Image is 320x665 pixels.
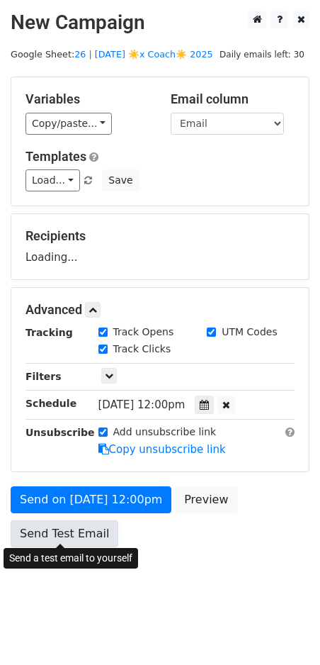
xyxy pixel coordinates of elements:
strong: Unsubscribe [25,427,95,438]
strong: Schedule [25,398,76,409]
h5: Advanced [25,302,295,318]
a: Daily emails left: 30 [215,49,309,60]
small: Google Sheet: [11,49,213,60]
button: Save [102,169,139,191]
a: Send Test Email [11,520,118,547]
label: UTM Codes [222,325,277,340]
label: Track Opens [113,325,174,340]
a: Preview [175,486,237,513]
a: Load... [25,169,80,191]
div: Loading... [25,228,295,265]
iframe: Chat Widget [249,597,320,665]
strong: Tracking [25,327,73,338]
span: Daily emails left: 30 [215,47,309,62]
a: Templates [25,149,86,164]
h2: New Campaign [11,11,309,35]
h5: Variables [25,91,149,107]
strong: Filters [25,371,62,382]
a: Send on [DATE] 12:00pm [11,486,171,513]
label: Track Clicks [113,342,171,357]
div: Send a test email to yourself [4,548,138,569]
span: [DATE] 12:00pm [98,398,185,411]
h5: Recipients [25,228,295,244]
a: Copy/paste... [25,113,112,135]
label: Add unsubscribe link [113,425,217,440]
a: 26 | [DATE] ☀️x Coach☀️ 2025 [74,49,213,60]
h5: Email column [171,91,295,107]
a: Copy unsubscribe link [98,443,226,456]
